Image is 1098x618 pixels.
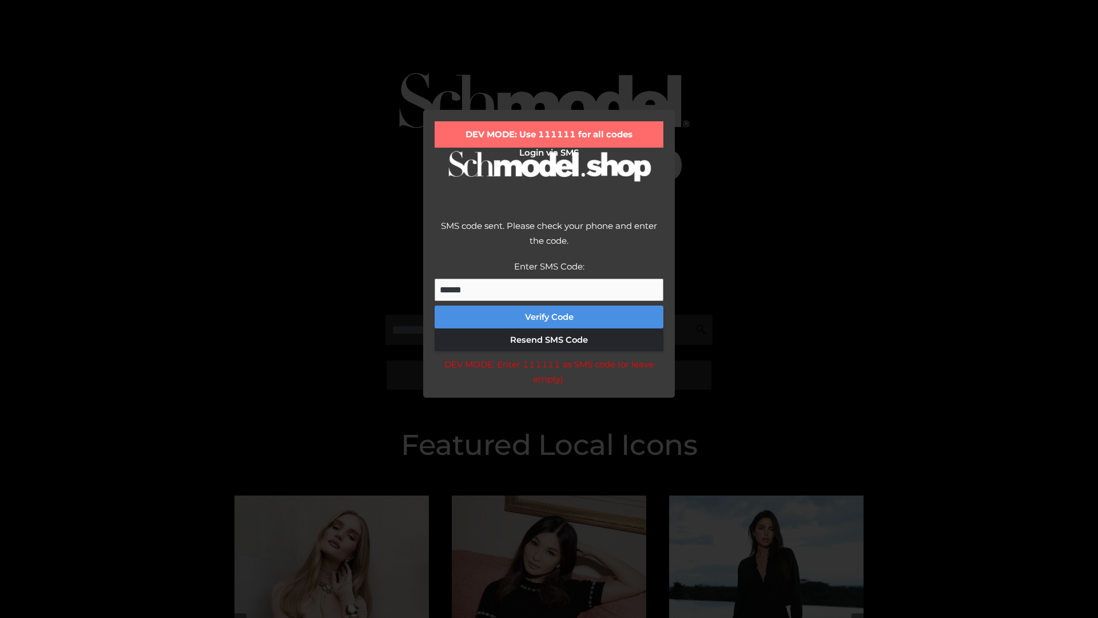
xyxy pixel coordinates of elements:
[435,219,663,259] div: SMS code sent. Please check your phone and enter the code.
[435,148,663,158] h2: Login via SMS
[435,121,663,148] div: DEV MODE: Use 111111 for all codes
[435,306,663,328] button: Verify Code
[435,357,663,386] div: DEV MODE: Enter 111111 as SMS code (or leave empty).
[514,261,584,272] label: Enter SMS Code:
[435,328,663,351] button: Resend SMS Code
